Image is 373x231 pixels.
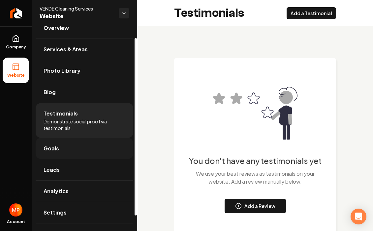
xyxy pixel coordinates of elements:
[44,166,60,174] span: Leads
[44,110,78,117] span: Testimonials
[44,144,59,152] span: Goals
[36,138,133,159] a: Goals
[7,219,25,224] span: Account
[36,181,133,202] a: Analytics
[36,202,133,223] a: Settings
[44,187,69,195] span: Analytics
[9,203,22,217] button: Open user button
[9,203,22,217] img: Melissa Pranzo
[40,12,113,21] span: Website
[174,7,244,20] h2: Testimonials
[36,39,133,60] a: Services & Areas
[3,29,29,55] a: Company
[213,71,297,155] img: image empty state
[44,209,67,217] span: Settings
[36,159,133,180] a: Leads
[287,7,336,19] button: Add a Testimonial
[189,155,322,166] h3: You don't have any testimonials yet
[3,44,29,50] span: Company
[36,60,133,81] a: Photo Library
[225,199,286,213] button: Add a Review
[44,45,88,53] span: Services & Areas
[36,17,133,38] a: Overview
[351,209,366,224] div: Open Intercom Messenger
[44,88,56,96] span: Blog
[44,67,80,75] span: Photo Library
[44,118,125,131] span: Demonstrate social proof via testimonials.
[36,82,133,103] a: Blog
[44,24,69,32] span: Overview
[40,5,113,12] span: VENDE Cleaning Services
[187,170,323,186] p: We use your best reviews as testimonials on your website. Add a review manually below.
[10,8,22,18] img: Rebolt Logo
[5,73,27,78] span: Website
